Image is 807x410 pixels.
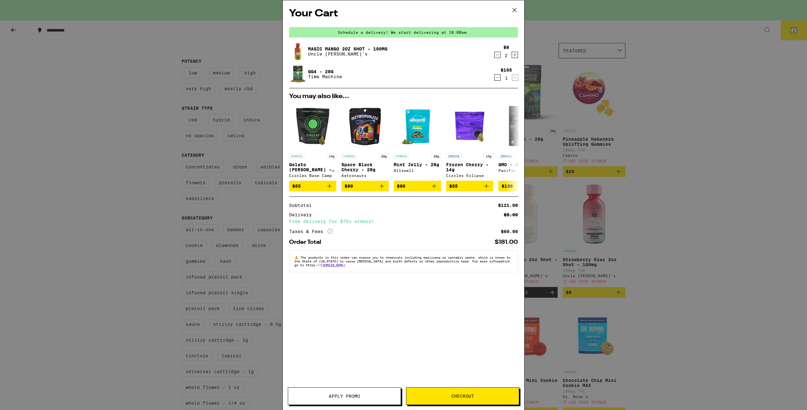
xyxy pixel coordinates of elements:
[501,229,518,234] div: $60.00
[503,45,509,50] div: $8
[329,394,360,398] span: Apply Promo
[341,103,389,181] a: Open page for Space Black Cherry - 28g from Astronauts
[498,103,546,150] img: Pacific Stone - GMO - 28g
[289,181,336,191] button: Add to bag
[394,168,441,173] div: Allswell
[289,93,518,100] h2: You may also like...
[289,219,518,224] div: Free delivery for $75+ orders!
[504,213,518,217] div: $5.00
[341,173,389,178] div: Astronauts
[394,153,409,159] p: HYBRID
[502,184,513,189] span: $138
[484,153,493,159] p: 14g
[379,153,389,159] p: 28g
[289,213,316,217] div: Delivery
[498,153,514,159] p: INDICA
[289,43,307,60] img: Magic Mango 2oz Shot - 100mg
[501,76,512,81] div: 1
[308,74,342,79] p: Time Machine
[494,52,501,58] button: Decrement
[321,263,345,267] a: [DOMAIN_NAME]
[289,229,333,234] div: Taxes & Fees
[292,184,301,189] span: $55
[289,27,518,38] div: Schedule a delivery! We start delivering at 10:00am.
[289,173,336,178] div: Circles Base Camp
[288,387,401,405] button: Apply Promo
[289,239,326,245] div: Order Total
[503,53,509,58] div: 2
[495,239,518,245] div: $181.00
[498,162,546,167] p: GMO - 28g
[289,7,518,21] h2: Your Cart
[446,173,493,178] div: Circles Eclipse
[446,162,493,172] p: Frozen Cherry - 14g
[394,103,441,181] a: Open page for Mint Jelly - 28g from Allswell
[512,52,518,58] button: Increment
[289,153,304,159] p: HYBRID
[446,181,493,191] button: Add to bag
[498,168,546,173] div: Pacific Stone
[498,203,518,208] div: $121.00
[341,103,389,150] img: Astronauts - Space Black Cherry - 28g
[289,65,307,83] img: GG4 - 28g
[341,162,389,172] p: Space Black Cherry - 28g
[432,153,441,159] p: 28g
[289,162,336,172] p: Gelato [PERSON_NAME] - 14g
[446,103,493,150] img: Circles Eclipse - Frozen Cherry - 14g
[308,69,342,74] a: GG4 - 28g
[289,103,336,181] a: Open page for Gelato Runtz - 14g from Circles Base Camp
[394,103,441,150] img: Allswell - Mint Jelly - 28g
[289,203,316,208] div: Subtotal
[289,103,336,150] img: Circles Base Camp - Gelato Runtz - 14g
[494,74,501,81] button: Decrement
[501,67,512,73] div: $105
[397,184,405,189] span: $90
[446,103,493,181] a: Open page for Frozen Cherry - 14g from Circles Eclipse
[341,153,357,159] p: HYBRID
[294,255,510,267] span: The products in this order can expose you to chemicals including marijuana or cannabis smoke, whi...
[446,153,461,159] p: INDICA
[406,387,519,405] button: Checkout
[4,4,45,9] span: Hi. Need any help?
[345,184,353,189] span: $90
[498,103,546,181] a: Open page for GMO - 28g from Pacific Stone
[294,255,300,259] span: ⚠️
[327,153,336,159] p: 14g
[449,184,458,189] span: $55
[512,74,518,81] button: Increment
[394,181,441,191] button: Add to bag
[394,162,441,167] p: Mint Jelly - 28g
[341,181,389,191] button: Add to bag
[308,51,387,56] p: Uncle [PERSON_NAME]'s
[308,46,387,51] a: Magic Mango 2oz Shot - 100mg
[498,181,546,191] button: Add to bag
[451,394,474,398] span: Checkout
